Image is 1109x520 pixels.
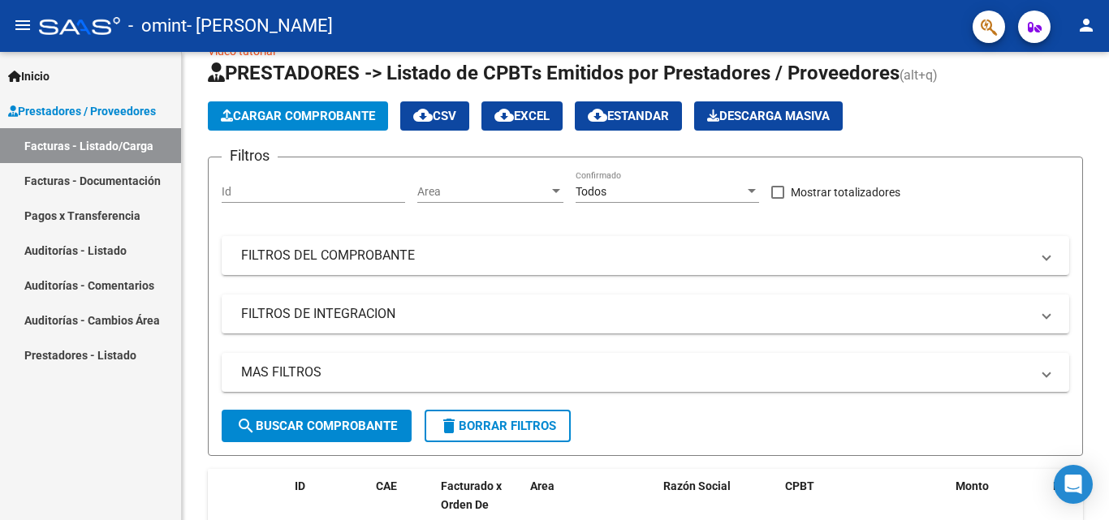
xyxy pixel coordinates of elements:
[8,67,50,85] span: Inicio
[128,8,187,44] span: - omint
[791,183,900,202] span: Mostrar totalizadores
[494,109,550,123] span: EXCEL
[694,101,843,131] button: Descarga Masiva
[530,479,554,492] span: Area
[208,101,388,131] button: Cargar Comprobante
[208,62,900,84] span: PRESTADORES -> Listado de CPBTs Emitidos por Prestadores / Proveedores
[241,305,1030,323] mat-panel-title: FILTROS DE INTEGRACION
[222,144,278,167] h3: Filtros
[221,109,375,123] span: Cargar Comprobante
[376,479,397,492] span: CAE
[241,247,1030,264] mat-panel-title: FILTROS DEL COMPROBANTE
[576,185,606,198] span: Todos
[494,105,514,125] mat-icon: cloud_download
[236,419,397,433] span: Buscar Comprobante
[663,479,731,492] span: Razón Social
[8,102,156,120] span: Prestadores / Proveedores
[575,101,682,131] button: Estandar
[956,479,989,492] span: Monto
[694,101,843,131] app-download-masive: Descarga masiva de comprobantes (adjuntos)
[441,479,502,511] span: Facturado x Orden De
[236,416,256,436] mat-icon: search
[13,15,32,35] mat-icon: menu
[481,101,563,131] button: EXCEL
[187,8,333,44] span: - [PERSON_NAME]
[222,294,1069,333] mat-expansion-panel-header: FILTROS DE INTEGRACION
[425,410,571,442] button: Borrar Filtros
[707,109,830,123] span: Descarga Masiva
[241,363,1030,381] mat-panel-title: MAS FILTROS
[588,109,669,123] span: Estandar
[439,416,459,436] mat-icon: delete
[785,479,814,492] span: CPBT
[413,105,433,125] mat-icon: cloud_download
[400,101,469,131] button: CSV
[295,479,305,492] span: ID
[417,185,549,199] span: Area
[222,410,412,442] button: Buscar Comprobante
[1077,15,1096,35] mat-icon: person
[222,353,1069,392] mat-expansion-panel-header: MAS FILTROS
[222,236,1069,275] mat-expansion-panel-header: FILTROS DEL COMPROBANTE
[900,67,938,83] span: (alt+q)
[413,109,456,123] span: CSV
[439,419,556,433] span: Borrar Filtros
[1054,465,1093,504] div: Open Intercom Messenger
[588,105,607,125] mat-icon: cloud_download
